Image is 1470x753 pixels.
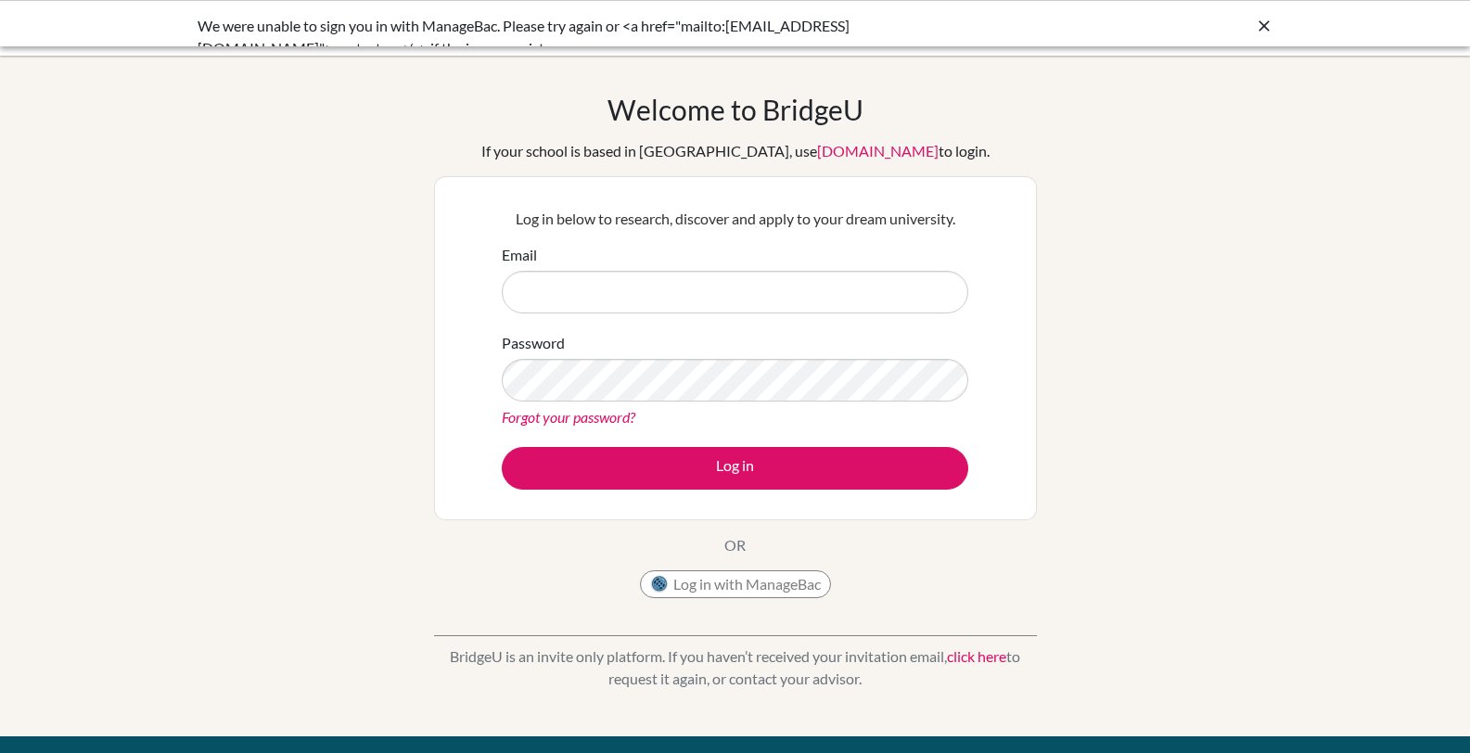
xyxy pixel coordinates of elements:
[434,645,1037,690] p: BridgeU is an invite only platform. If you haven’t received your invitation email, to request it ...
[607,93,863,126] h1: Welcome to BridgeU
[502,408,635,426] a: Forgot your password?
[198,15,995,59] div: We were unable to sign you in with ManageBac. Please try again or <a href="mailto:[EMAIL_ADDRESS]...
[502,208,968,230] p: Log in below to research, discover and apply to your dream university.
[640,570,831,598] button: Log in with ManageBac
[947,647,1006,665] a: click here
[724,534,746,556] p: OR
[502,332,565,354] label: Password
[502,447,968,490] button: Log in
[502,244,537,266] label: Email
[481,140,990,162] div: If your school is based in [GEOGRAPHIC_DATA], use to login.
[817,142,939,160] a: [DOMAIN_NAME]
